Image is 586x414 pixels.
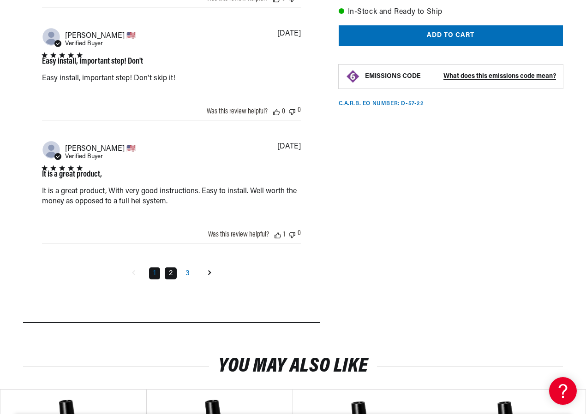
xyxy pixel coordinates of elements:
[277,143,301,150] div: [DATE]
[289,230,295,238] div: Vote down
[289,106,295,115] div: Vote down
[365,73,421,80] strong: EMISSIONS CODE
[42,53,143,58] div: 5 star rating out of 5 stars
[42,171,102,179] div: It is a great product,
[282,108,285,115] div: 0
[65,144,136,153] span: Ronald L.
[42,58,143,66] div: Easy install, important step! Don't
[273,108,280,115] div: Vote up
[298,230,301,238] div: 0
[275,231,281,238] div: Vote up
[65,41,103,47] span: Verified Buyer
[443,73,556,80] strong: What does this emissions code mean?
[208,231,269,238] div: Was this review helpful?
[165,267,177,279] a: Goto Page 2
[339,100,424,108] p: C.A.R.B. EO Number: D-57-22
[339,6,563,18] p: In-Stock and Ready to Ship
[283,231,285,238] div: 1
[181,267,194,279] a: Goto Page 3
[23,358,563,375] h2: You may also like
[149,267,160,279] a: Page 1
[65,154,103,160] span: Verified Buyer
[207,108,268,115] div: Was this review helpful?
[201,266,218,281] a: Goto next page
[42,166,102,171] div: 5 star rating out of 5 stars
[339,25,563,46] button: Add to cart
[65,31,136,40] span: mark h.
[298,106,301,115] div: 0
[277,30,301,37] div: [DATE]
[125,266,142,281] a: Goto previous page
[365,72,556,81] button: EMISSIONS CODEWhat does this emissions code mean?
[346,69,360,84] img: Emissions code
